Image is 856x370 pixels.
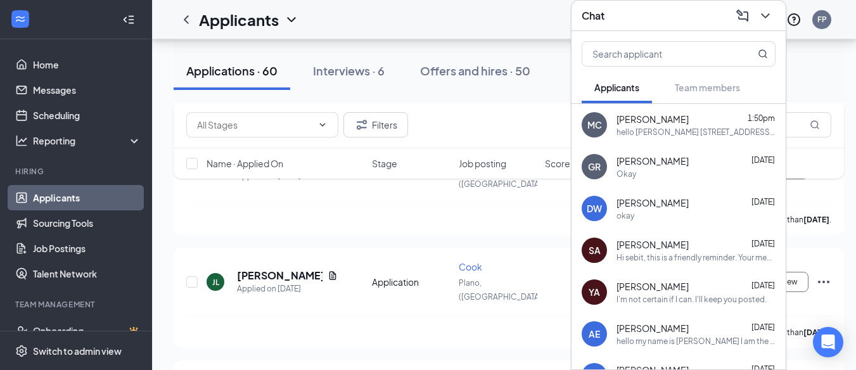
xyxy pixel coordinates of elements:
[616,280,689,293] span: [PERSON_NAME]
[33,210,141,236] a: Sourcing Tools
[616,252,776,263] div: Hi sebit, this is a friendly reminder. Your meeting with [PERSON_NAME]'s Frozen Custard & Steakbu...
[616,127,776,137] div: hello [PERSON_NAME] [STREET_ADDRESS][PERSON_NAME]
[616,113,689,125] span: [PERSON_NAME]
[14,13,27,25] svg: WorkstreamLogo
[33,185,141,210] a: Applicants
[755,6,776,26] button: ChevronDown
[343,112,408,137] button: Filter Filters
[616,294,767,305] div: I'm not certain if I can. I'll keep you posted.
[587,118,602,131] div: MC
[810,120,820,130] svg: MagnifyingGlass
[732,6,753,26] button: ComposeMessage
[751,155,775,165] span: [DATE]
[735,8,750,23] svg: ComposeMessage
[33,103,141,128] a: Scheduling
[313,63,385,79] div: Interviews · 6
[317,120,328,130] svg: ChevronDown
[33,134,142,147] div: Reporting
[15,134,28,147] svg: Analysis
[589,328,600,340] div: AE
[616,196,689,209] span: [PERSON_NAME]
[420,63,530,79] div: Offers and hires · 50
[582,9,604,23] h3: Chat
[675,82,740,93] span: Team members
[813,327,843,357] div: Open Intercom Messenger
[237,283,338,295] div: Applied on [DATE]
[207,157,283,170] span: Name · Applied On
[15,299,139,310] div: Team Management
[758,49,768,59] svg: MagnifyingGlass
[803,328,829,337] b: [DATE]
[786,12,802,27] svg: QuestionInfo
[328,271,338,281] svg: Document
[817,14,827,25] div: FP
[589,244,601,257] div: SA
[372,157,397,170] span: Stage
[179,12,194,27] svg: ChevronLeft
[15,166,139,177] div: Hiring
[616,336,776,347] div: hello my name is [PERSON_NAME] I am the new manager here at freddys Can you come in for a intervi...
[33,52,141,77] a: Home
[237,269,323,283] h5: [PERSON_NAME]
[758,8,773,23] svg: ChevronDown
[803,215,829,224] b: [DATE]
[459,261,482,272] span: Cook
[33,345,122,357] div: Switch to admin view
[616,210,634,221] div: okay
[33,236,141,261] a: Job Postings
[354,117,369,132] svg: Filter
[15,345,28,357] svg: Settings
[459,157,506,170] span: Job posting
[545,157,570,170] span: Score
[372,276,451,288] div: Application
[616,169,636,179] div: Okay
[582,42,732,66] input: Search applicant
[197,118,312,132] input: All Stages
[212,277,219,288] div: JL
[751,239,775,248] span: [DATE]
[186,63,278,79] div: Applications · 60
[589,286,600,298] div: YA
[284,12,299,27] svg: ChevronDown
[616,155,689,167] span: [PERSON_NAME]
[199,9,279,30] h1: Applicants
[33,77,141,103] a: Messages
[587,202,602,215] div: DW
[459,278,544,302] span: Plano, ([GEOGRAPHIC_DATA])
[616,238,689,251] span: [PERSON_NAME]
[33,261,141,286] a: Talent Network
[122,13,135,26] svg: Collapse
[616,322,689,335] span: [PERSON_NAME]
[588,160,601,173] div: GR
[594,82,639,93] span: Applicants
[751,322,775,332] span: [DATE]
[748,113,775,123] span: 1:50pm
[751,197,775,207] span: [DATE]
[816,274,831,290] svg: Ellipses
[751,281,775,290] span: [DATE]
[33,318,141,343] a: OnboardingCrown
